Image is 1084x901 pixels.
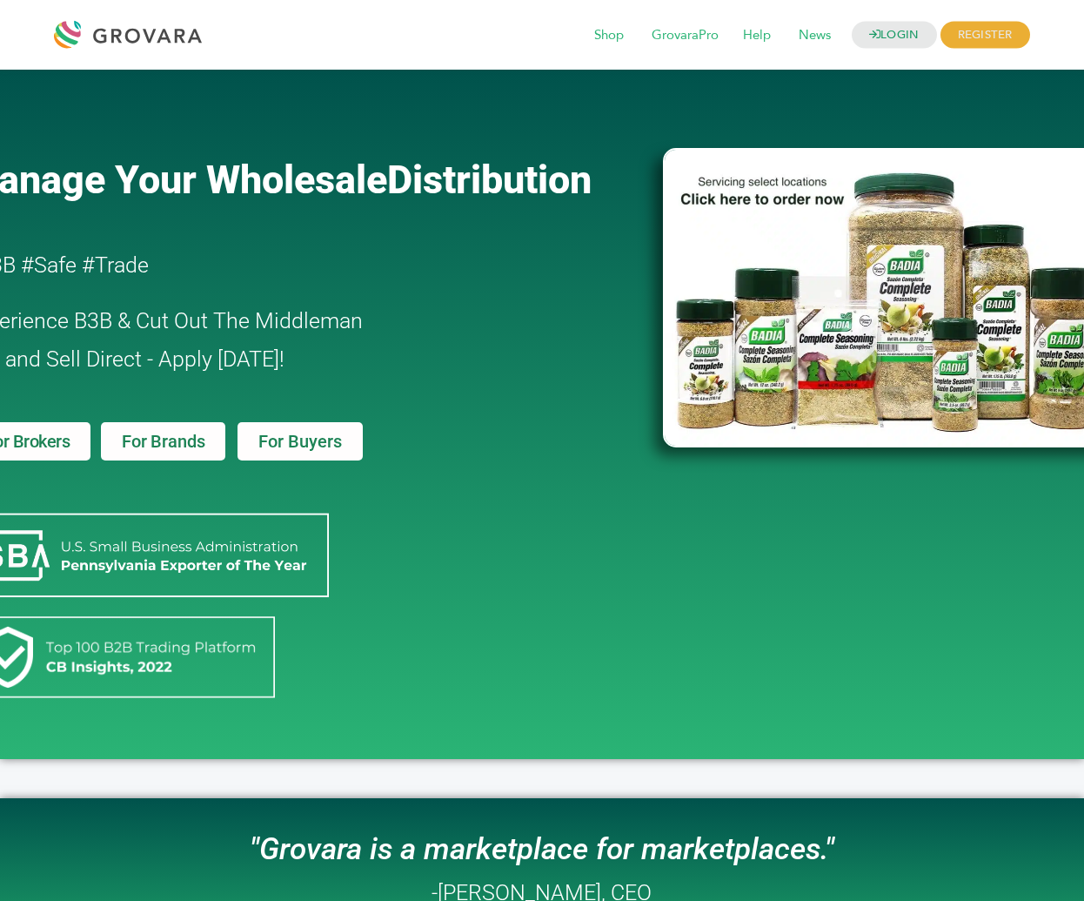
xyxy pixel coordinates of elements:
span: Distribution [387,157,592,203]
span: Shop [582,19,636,52]
span: Help [731,19,783,52]
a: For Buyers [238,422,363,461]
i: "Grovara is a marketplace for marketplaces." [250,831,834,867]
a: Shop [582,26,636,45]
a: For Brands [101,422,225,461]
span: GrovaraPro [639,19,731,52]
a: GrovaraPro [639,26,731,45]
span: For Brands [122,433,204,450]
a: News [786,26,843,45]
span: News [786,19,843,52]
span: For Buyers [258,433,342,450]
a: Help [731,26,783,45]
a: LOGIN [852,22,937,49]
span: REGISTER [940,22,1030,49]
